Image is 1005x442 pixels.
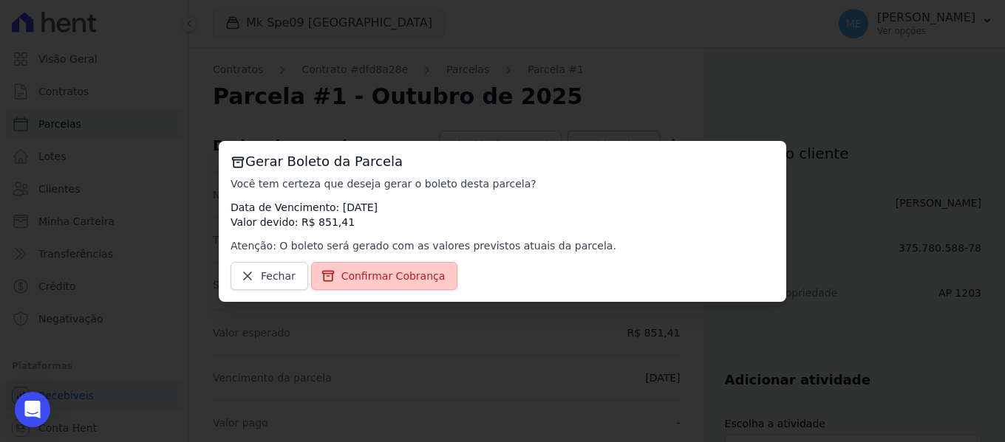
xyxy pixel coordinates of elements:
div: Open Intercom Messenger [15,392,50,427]
p: Você tem certeza que deseja gerar o boleto desta parcela? [231,176,774,191]
span: Confirmar Cobrança [341,269,446,283]
p: Atenção: O boleto será gerado com as valores previstos atuais da parcela. [231,238,774,253]
span: Fechar [261,269,296,283]
a: Confirmar Cobrança [311,262,458,290]
p: Data de Vencimento: [DATE] Valor devido: R$ 851,41 [231,200,774,229]
h3: Gerar Boleto da Parcela [231,153,774,170]
a: Fechar [231,262,308,290]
